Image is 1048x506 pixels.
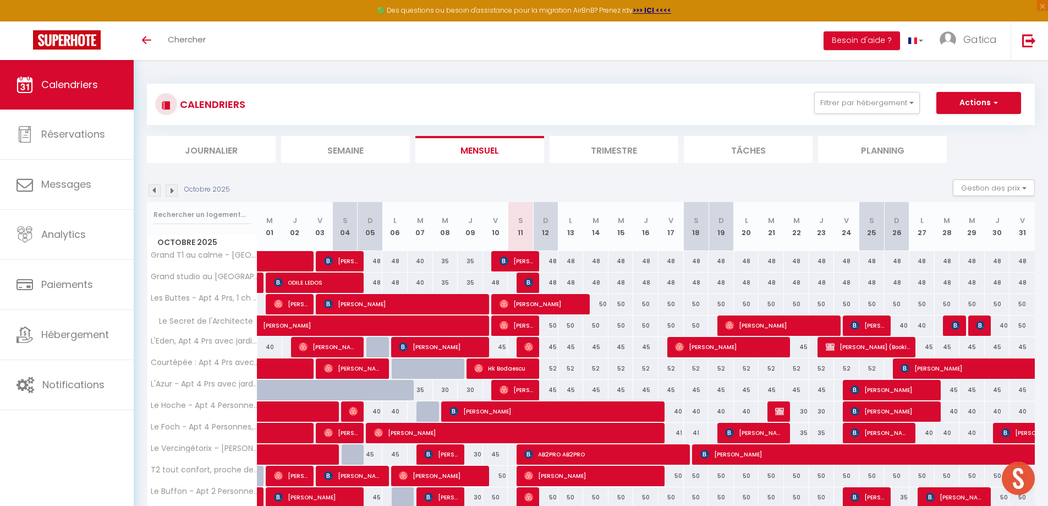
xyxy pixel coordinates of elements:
[809,380,835,400] div: 45
[317,215,322,226] abbr: V
[558,251,584,271] div: 48
[508,202,533,251] th: 11
[608,251,634,271] div: 48
[963,32,997,46] span: Gatica
[809,401,835,422] div: 30
[745,215,748,226] abbr: L
[569,215,572,226] abbr: L
[809,251,835,271] div: 48
[935,294,960,314] div: 50
[718,215,724,226] abbr: D
[633,358,659,379] div: 52
[257,337,283,357] div: 40
[633,6,671,15] a: >>> ICI <<<<
[608,273,634,293] div: 48
[293,215,297,226] abbr: J
[969,215,975,226] abbr: M
[659,358,684,379] div: 52
[859,273,885,293] div: 48
[959,273,985,293] div: 48
[633,251,659,271] div: 48
[533,273,558,293] div: 48
[274,465,308,486] span: [PERSON_NAME]
[959,202,985,251] th: 29
[884,251,909,271] div: 48
[809,273,835,293] div: 48
[382,202,408,251] th: 06
[1009,401,1035,422] div: 40
[826,336,910,357] span: [PERSON_NAME] (Booking)
[149,380,259,388] span: L'Azur - Apt 4 Prs avec jardin en centre ville
[153,205,251,225] input: Rechercher un logement...
[959,380,985,400] div: 45
[324,293,484,314] span: [PERSON_NAME]
[33,30,101,50] img: Super Booking
[149,358,259,367] span: Courtépée : Apt 4 Prs avec balcon en centre ville
[518,215,523,226] abbr: S
[382,251,408,271] div: 48
[675,336,784,357] span: [PERSON_NAME]
[709,358,734,379] div: 52
[793,215,800,226] abbr: M
[935,202,960,251] th: 28
[709,251,734,271] div: 48
[374,422,661,443] span: [PERSON_NAME]
[332,202,358,251] th: 04
[684,202,709,251] th: 18
[415,136,544,163] li: Mensuel
[458,273,483,293] div: 35
[257,315,283,336] a: [PERSON_NAME]
[433,380,458,400] div: 30
[818,136,947,163] li: Planning
[920,215,924,226] abbr: L
[725,315,835,336] span: [PERSON_NAME]
[299,336,358,357] span: [PERSON_NAME]
[474,358,533,379] span: Hk Bodaescu
[909,315,935,336] div: 40
[985,401,1010,422] div: 40
[533,315,558,336] div: 50
[734,401,759,422] div: 40
[684,315,709,336] div: 50
[734,380,759,400] div: 45
[483,444,508,465] div: 45
[884,294,909,314] div: 50
[734,251,759,271] div: 48
[1009,273,1035,293] div: 48
[500,379,533,400] span: [PERSON_NAME]
[408,273,433,293] div: 40
[784,273,809,293] div: 48
[851,379,935,400] span: [PERSON_NAME]
[324,251,358,271] span: [PERSON_NAME]
[725,422,784,443] span: [PERSON_NAME]
[41,227,86,241] span: Analytics
[558,380,584,400] div: 45
[533,358,558,379] div: 52
[844,215,849,226] abbr: V
[500,293,584,314] span: [PERSON_NAME]
[583,294,608,314] div: 50
[659,423,684,443] div: 41
[985,273,1010,293] div: 48
[684,380,709,400] div: 45
[382,273,408,293] div: 48
[659,315,684,336] div: 50
[684,273,709,293] div: 48
[709,294,734,314] div: 50
[884,202,909,251] th: 26
[1009,380,1035,400] div: 45
[149,251,259,259] span: Grand T1 au calme - [GEOGRAPHIC_DATA]
[834,202,859,251] th: 24
[408,251,433,271] div: 40
[909,273,935,293] div: 48
[709,202,734,251] th: 19
[147,235,257,251] span: Octobre 2025
[884,315,909,336] div: 40
[149,315,256,328] span: Le Secret de l'Architecte
[985,251,1010,271] div: 48
[324,358,383,379] span: [PERSON_NAME]
[734,358,759,379] div: 52
[149,444,259,453] span: Le Vercingétorix – [PERSON_NAME] & confort
[734,273,759,293] div: 48
[784,423,809,443] div: 35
